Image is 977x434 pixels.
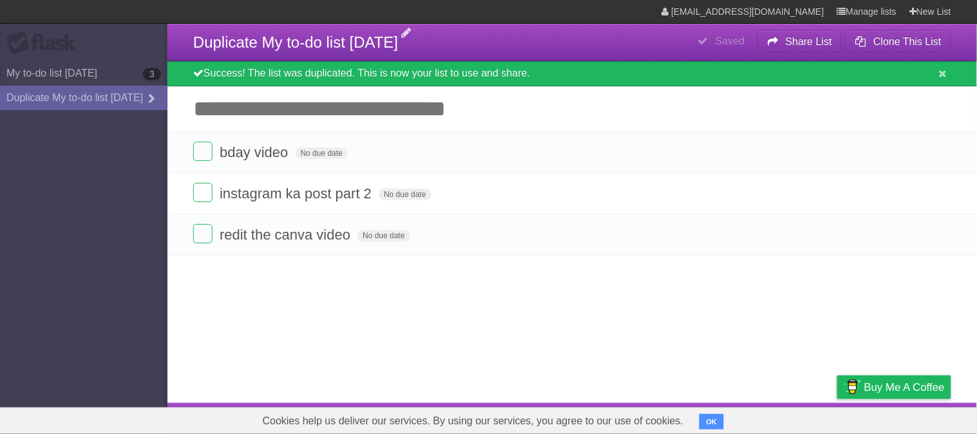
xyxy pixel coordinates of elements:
[143,68,161,80] b: 3
[379,189,431,200] span: No due date
[708,406,761,431] a: Developers
[666,406,693,431] a: About
[6,32,84,55] div: Flask
[250,408,697,434] span: Cookies help us deliver our services. By using our services, you agree to our use of cookies.
[193,224,213,243] label: Done
[193,33,398,51] span: Duplicate My to-do list [DATE]
[220,185,375,202] span: instagram ka post part 2
[193,142,213,161] label: Done
[757,30,842,53] button: Share List
[837,375,951,399] a: Buy me a coffee
[777,406,805,431] a: Terms
[845,30,951,53] button: Clone This List
[873,36,942,47] b: Clone This List
[864,376,945,399] span: Buy me a coffee
[716,35,745,46] b: Saved
[357,230,410,241] span: No due date
[193,183,213,202] label: Done
[870,406,951,431] a: Suggest a feature
[220,144,291,160] span: bday video
[296,147,348,159] span: No due date
[220,227,354,243] span: redit the canva video
[699,414,725,429] button: OK
[167,61,977,86] div: Success! The list was duplicated. This is now your list to use and share.
[844,376,861,398] img: Buy me a coffee
[820,406,854,431] a: Privacy
[786,36,832,47] b: Share List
